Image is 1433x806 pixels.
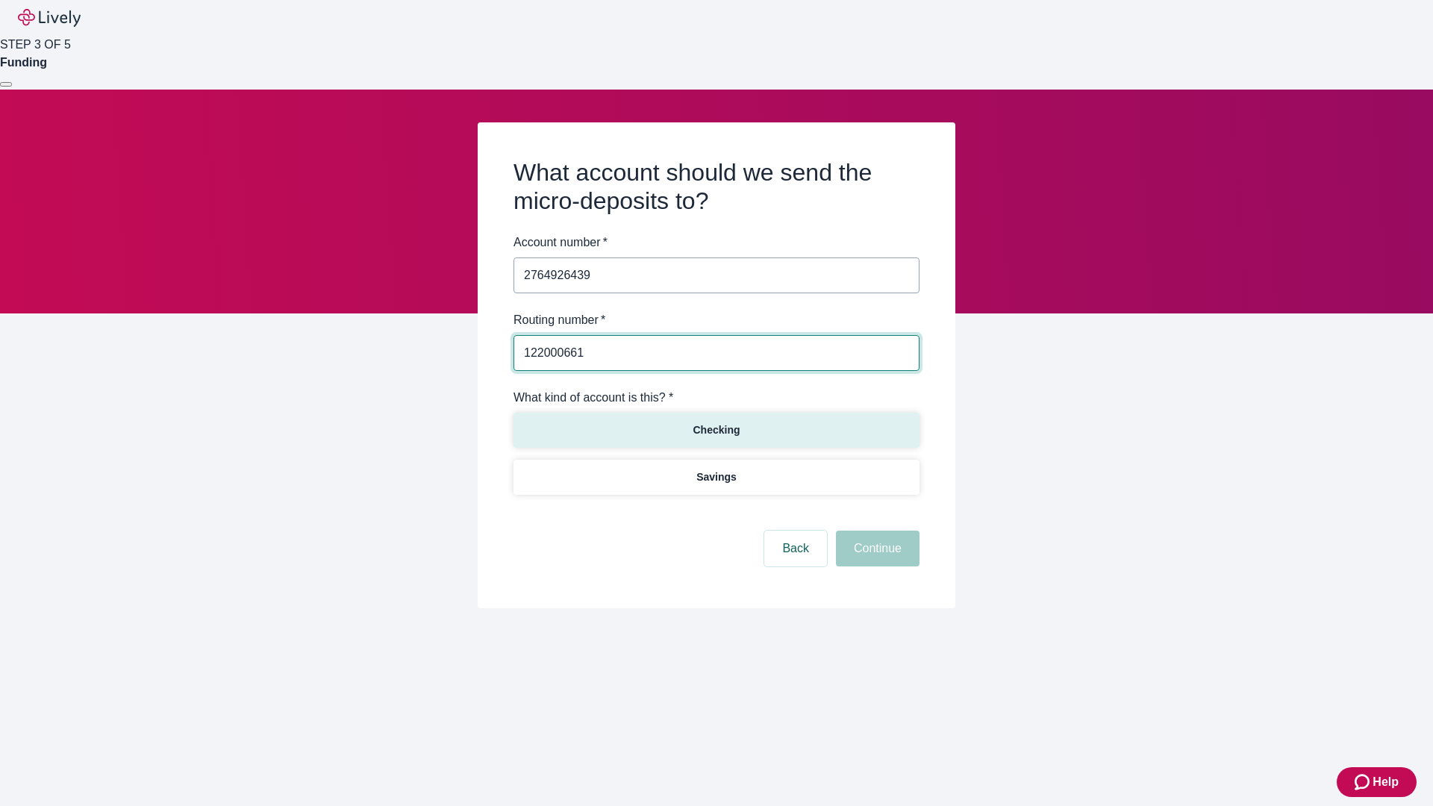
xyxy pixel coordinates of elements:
span: Help [1373,773,1399,791]
img: Lively [18,9,81,27]
h2: What account should we send the micro-deposits to? [513,158,920,216]
button: Checking [513,413,920,448]
p: Savings [696,469,737,485]
label: Account number [513,234,608,252]
button: Zendesk support iconHelp [1337,767,1417,797]
label: What kind of account is this? * [513,389,673,407]
button: Back [764,531,827,566]
p: Checking [693,422,740,438]
svg: Zendesk support icon [1355,773,1373,791]
button: Savings [513,460,920,495]
label: Routing number [513,311,605,329]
